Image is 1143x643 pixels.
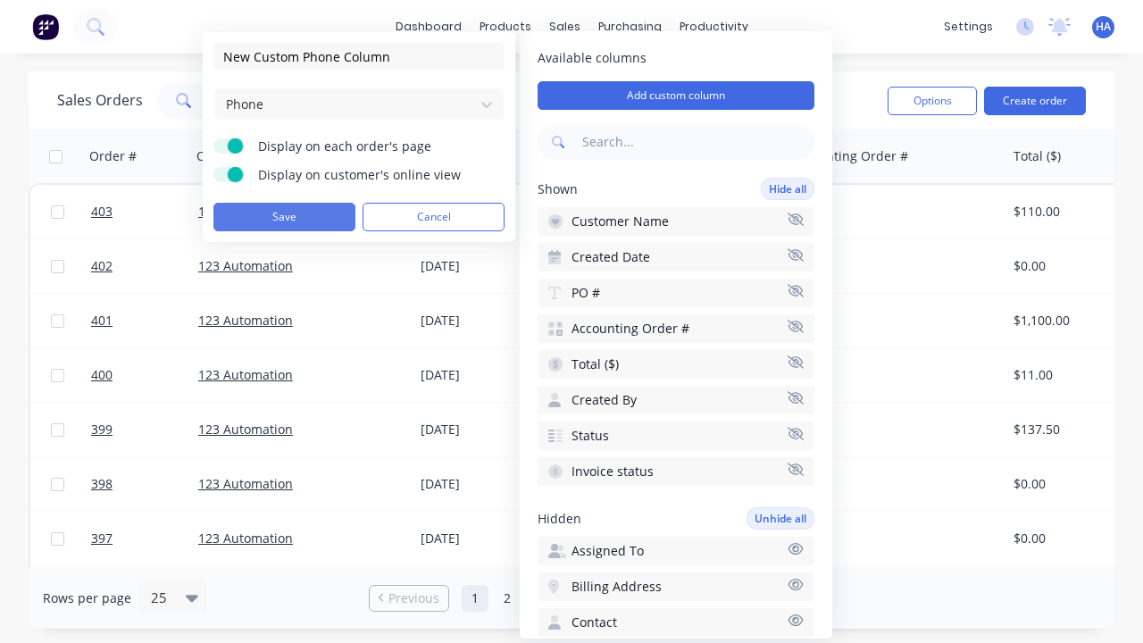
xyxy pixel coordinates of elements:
[91,366,113,384] span: 400
[363,203,505,231] button: Cancel
[538,457,814,486] button: Invoice status
[538,386,814,414] button: Created By
[198,203,293,220] a: 123 Automation
[421,530,554,547] div: [DATE]
[538,207,814,236] button: Customer Name
[538,422,814,450] button: Status
[571,284,600,302] span: PO #
[213,203,355,231] button: Save
[91,348,198,402] a: 400
[761,178,814,200] button: Hide all
[91,312,113,330] span: 401
[213,43,505,70] input: Enter column name...
[589,13,671,40] div: purchasing
[1014,366,1118,384] div: $11.00
[538,314,814,343] button: Accounting Order #
[198,312,293,329] a: 123 Automation
[1096,19,1111,35] span: HA
[579,124,814,160] input: Search...
[258,166,481,184] span: Display on customer's online view
[538,572,814,601] button: Billing Address
[462,585,488,612] a: Page 1 is your current page
[370,589,448,607] a: Previous page
[1014,421,1118,438] div: $137.50
[538,81,814,110] button: Add custom column
[198,475,293,492] a: 123 Automation
[91,239,198,293] a: 402
[91,530,113,547] span: 397
[91,566,198,620] a: 396
[538,243,814,271] button: Created Date
[571,248,650,266] span: Created Date
[91,203,113,221] span: 403
[198,257,293,274] a: 123 Automation
[1014,257,1118,275] div: $0.00
[57,92,143,109] h1: Sales Orders
[571,427,609,445] span: Status
[1014,475,1118,493] div: $0.00
[1014,312,1118,330] div: $1,100.00
[494,585,521,612] a: Page 2
[387,13,471,40] a: dashboard
[571,542,644,560] span: Assigned To
[888,87,977,115] button: Options
[935,13,1002,40] div: settings
[198,421,293,438] a: 123 Automation
[421,312,554,330] div: [DATE]
[1014,147,1061,165] div: Total ($)
[538,537,814,565] button: Assigned To
[421,366,554,384] div: [DATE]
[362,585,781,612] ul: Pagination
[540,13,589,40] div: sales
[91,403,198,456] a: 399
[388,589,439,607] span: Previous
[571,213,669,230] span: Customer Name
[421,475,554,493] div: [DATE]
[571,463,654,480] span: Invoice status
[538,350,814,379] button: Total ($)
[421,421,554,438] div: [DATE]
[984,87,1086,115] button: Create order
[91,475,113,493] span: 398
[32,13,59,40] img: Factory
[421,257,554,275] div: [DATE]
[196,147,294,165] div: Customer Name
[538,279,814,307] button: PO #
[471,13,540,40] div: products
[538,180,578,198] span: Shown
[538,510,581,528] span: Hidden
[747,507,814,530] button: Unhide all
[91,185,198,238] a: 403
[89,147,137,165] div: Order #
[198,530,293,547] a: 123 Automation
[571,578,662,596] span: Billing Address
[790,147,908,165] div: Accounting Order #
[671,13,757,40] div: productivity
[91,421,113,438] span: 399
[91,257,113,275] span: 402
[91,457,198,511] a: 398
[258,138,481,155] span: Display on each order's page
[1014,530,1118,547] div: $0.00
[1014,203,1118,221] div: $110.00
[43,589,131,607] span: Rows per page
[571,355,619,373] span: Total ($)
[538,49,814,67] span: Available columns
[91,512,198,565] a: 397
[571,614,617,631] span: Contact
[571,391,637,409] span: Created By
[91,294,198,347] a: 401
[198,366,293,383] a: 123 Automation
[571,320,689,338] span: Accounting Order #
[538,608,814,637] button: Contact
